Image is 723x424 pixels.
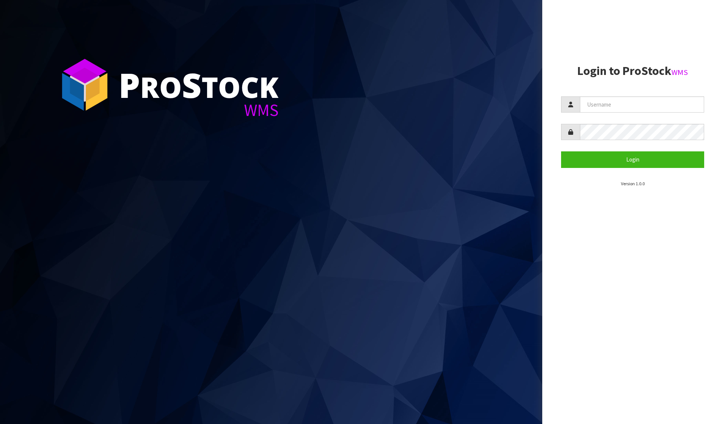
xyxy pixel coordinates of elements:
[621,181,645,186] small: Version 1.0.0
[182,62,201,108] span: S
[561,151,704,168] button: Login
[671,67,688,77] small: WMS
[56,56,113,113] img: ProStock Cube
[119,102,279,119] div: WMS
[119,68,279,102] div: ro tock
[580,96,704,113] input: Username
[561,64,704,78] h2: Login to ProStock
[119,62,140,108] span: P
